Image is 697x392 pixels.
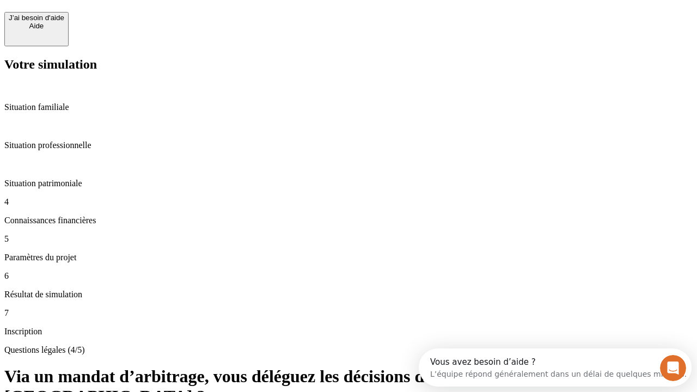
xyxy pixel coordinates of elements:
p: 7 [4,308,693,318]
p: 4 [4,197,693,207]
h2: Votre simulation [4,57,693,72]
div: J’ai besoin d'aide [9,14,64,22]
p: Résultat de simulation [4,290,693,299]
button: J’ai besoin d'aideAide [4,12,69,46]
div: Vous avez besoin d’aide ? [11,9,268,18]
div: Ouvrir le Messenger Intercom [4,4,300,34]
p: 5 [4,234,693,244]
p: Inscription [4,327,693,336]
p: Questions légales (4/5) [4,345,693,355]
iframe: Intercom live chat [660,355,686,381]
iframe: Intercom live chat discovery launcher [419,348,692,387]
div: Aide [9,22,64,30]
div: L’équipe répond généralement dans un délai de quelques minutes. [11,18,268,29]
p: 6 [4,271,693,281]
p: Connaissances financières [4,216,693,225]
p: Situation patrimoniale [4,179,693,188]
p: Situation professionnelle [4,140,693,150]
p: Paramètres du projet [4,253,693,262]
p: Situation familiale [4,102,693,112]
